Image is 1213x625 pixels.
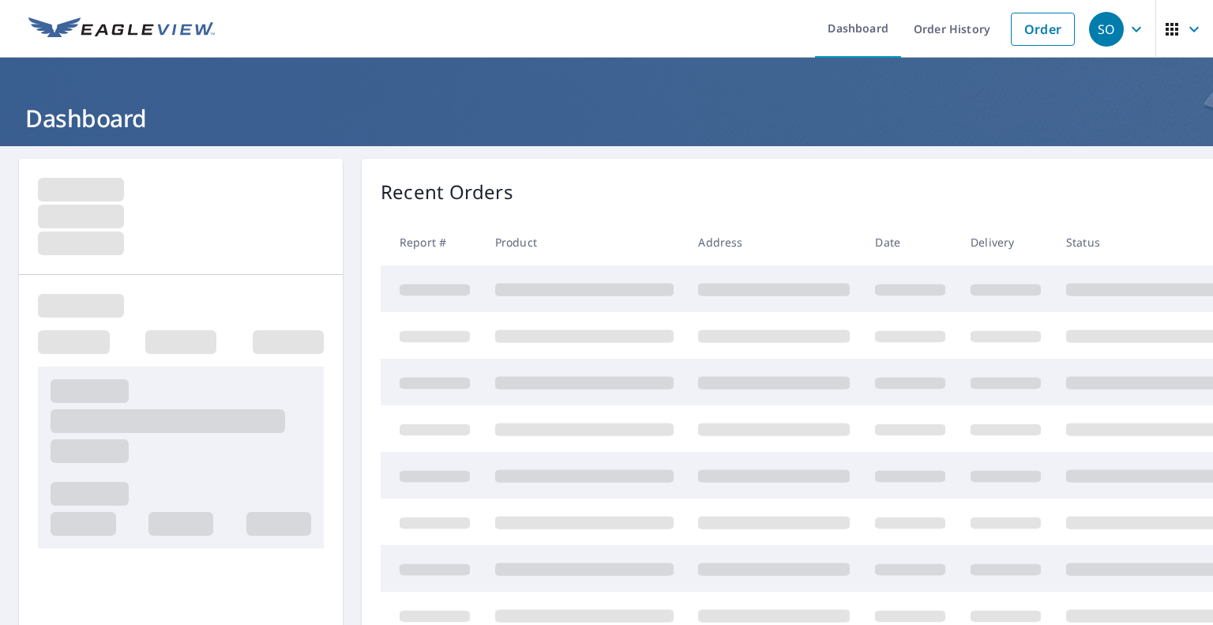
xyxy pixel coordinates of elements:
th: Date [862,219,958,265]
th: Product [483,219,686,265]
div: SO [1089,12,1124,47]
a: Order [1011,13,1075,46]
th: Address [685,219,862,265]
p: Recent Orders [381,178,513,206]
img: EV Logo [28,17,215,41]
th: Report # [381,219,483,265]
th: Delivery [958,219,1053,265]
h1: Dashboard [19,102,1194,134]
